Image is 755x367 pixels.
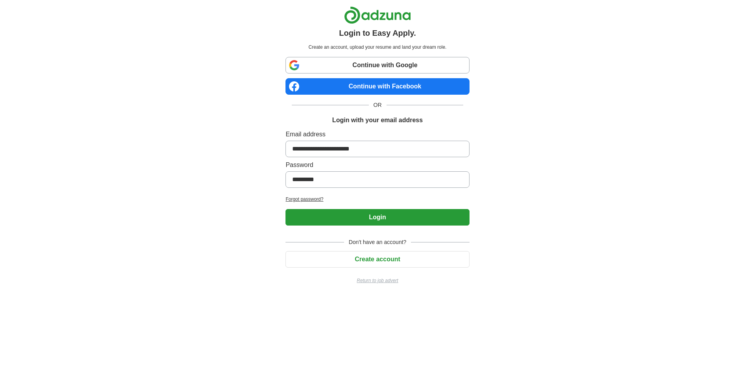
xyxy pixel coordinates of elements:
[285,57,469,73] a: Continue with Google
[285,78,469,95] a: Continue with Facebook
[344,6,411,24] img: Adzuna logo
[285,130,469,139] label: Email address
[369,101,387,109] span: OR
[285,196,469,203] a: Forgot password?
[332,116,423,125] h1: Login with your email address
[344,238,411,246] span: Don't have an account?
[285,256,469,262] a: Create account
[285,277,469,284] a: Return to job advert
[287,44,468,51] p: Create an account, upload your resume and land your dream role.
[285,160,469,170] label: Password
[285,209,469,226] button: Login
[285,251,469,268] button: Create account
[339,27,416,39] h1: Login to Easy Apply.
